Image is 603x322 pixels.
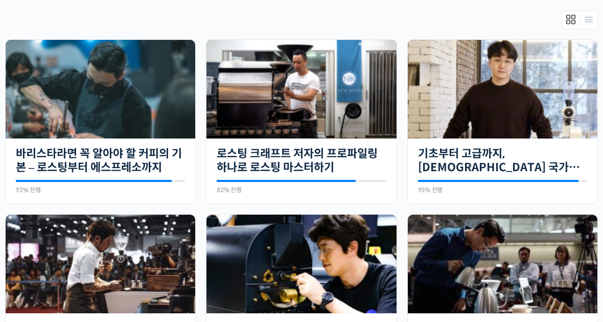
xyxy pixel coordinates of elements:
[67,237,132,263] a: 대화
[16,187,185,193] div: 92% 진행
[158,252,170,261] span: 설정
[562,11,598,29] div: Members directory secondary navigation
[418,147,587,175] a: 기초부터 고급까지, [DEMOGRAPHIC_DATA] 국가대표 [PERSON_NAME] 바리[PERSON_NAME]의 브루잉 클래스
[217,147,386,175] a: 로스팅 크래프트 저자의 프로파일링 하나로 로스팅 마스터하기
[418,187,587,193] div: 95% 진행
[94,253,106,261] span: 대화
[217,187,386,193] div: 82% 진행
[3,237,67,263] a: 홈
[32,252,38,261] span: 홈
[132,237,196,263] a: 설정
[16,147,185,175] a: 바리스타라면 꼭 알아야 할 커피의 기본 – 로스팅부터 에스프레소까지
